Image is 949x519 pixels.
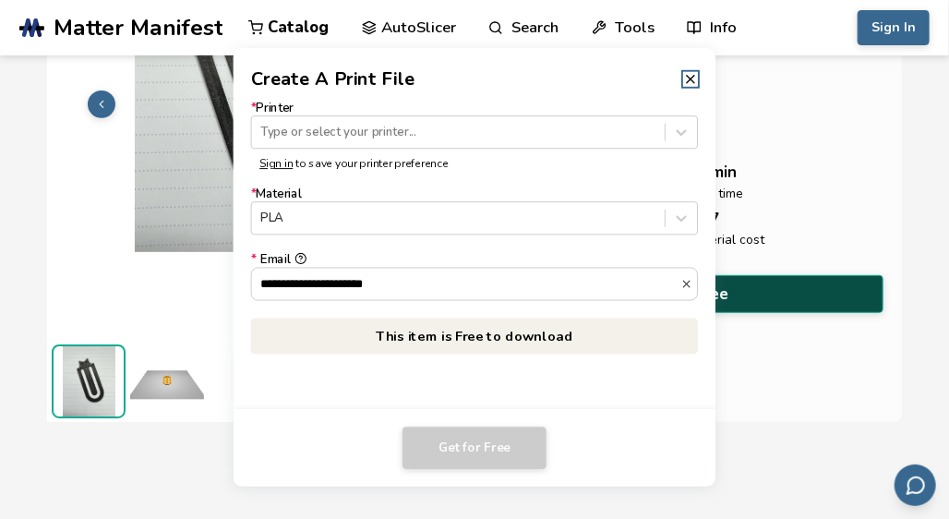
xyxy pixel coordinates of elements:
[251,66,415,92] h2: Create A Print File
[260,126,264,139] input: *PrinterType or select your printer...
[251,318,699,354] p: This item is Free to download
[251,253,699,267] div: Email
[294,253,306,265] button: *Email
[402,427,547,469] button: Get for Free
[251,187,699,235] label: Material
[259,156,293,171] a: Sign in
[259,158,690,171] p: to save your printer preference
[680,278,697,290] button: *Email
[252,268,681,299] input: *Email
[858,10,930,45] button: Sign In
[251,102,699,149] label: Printer
[260,211,264,225] input: *MaterialPLA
